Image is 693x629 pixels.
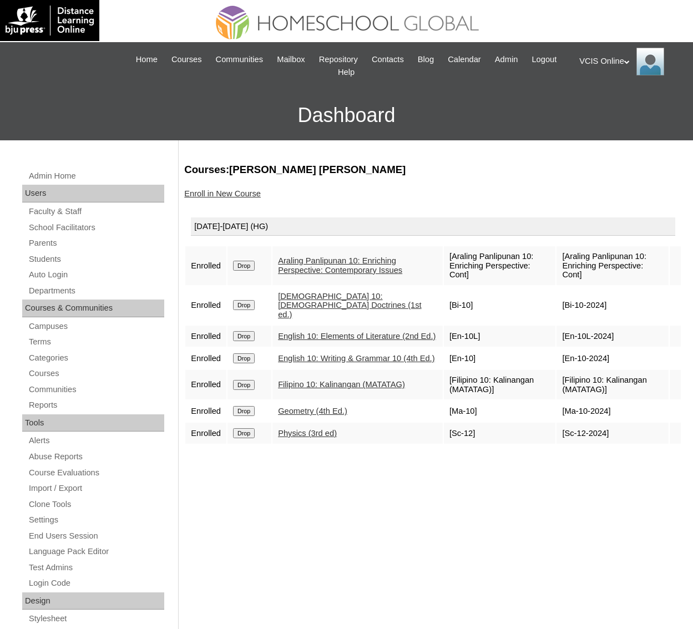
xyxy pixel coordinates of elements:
td: Enrolled [185,326,226,347]
div: Users [22,185,164,202]
a: Reports [28,398,164,412]
td: [En-10-2024] [557,348,669,369]
input: Drop [233,353,255,363]
a: Faculty & Staff [28,205,164,219]
a: Courses [166,53,208,66]
span: Logout [532,53,557,66]
td: [En-10L-2024] [557,326,669,347]
input: Drop [233,428,255,438]
input: Drop [233,380,255,390]
a: Students [28,252,164,266]
a: End Users Session [28,529,164,543]
a: Filipino 10: Kalinangan (MATATAG) [278,380,405,389]
td: [Sc-12-2024] [557,423,669,444]
img: VCIS Online Admin [636,48,664,75]
td: Enrolled [185,400,226,422]
a: Admin Home [28,169,164,183]
span: Home [136,53,158,66]
span: Courses [171,53,202,66]
span: Mailbox [277,53,305,66]
td: Enrolled [185,286,226,325]
input: Drop [233,331,255,341]
a: Language Pack Editor [28,545,164,559]
a: Geometry (4th Ed.) [278,407,347,415]
a: Import / Export [28,481,164,495]
input: Drop [233,300,255,310]
td: [Sc-12] [444,423,556,444]
td: Enrolled [185,348,226,369]
td: [Ma-10] [444,400,556,422]
div: [DATE]-[DATE] (HG) [191,217,675,236]
td: [En-10] [444,348,556,369]
a: Login Code [28,576,164,590]
a: Mailbox [271,53,311,66]
span: Help [338,66,355,79]
a: Repository [313,53,363,66]
a: Logout [526,53,562,66]
span: Blog [418,53,434,66]
td: [Filipino 10: Kalinangan (MATATAG)] [444,370,556,399]
td: [Araling Panlipunan 10: Enriching Perspective: Cont] [557,246,669,285]
a: Abuse Reports [28,450,164,464]
a: Categories [28,351,164,365]
a: Home [130,53,163,66]
a: Departments [28,284,164,298]
input: Drop [233,261,255,271]
a: Alerts [28,434,164,448]
span: Calendar [448,53,480,66]
h3: Dashboard [6,90,687,140]
img: logo-white.png [6,6,94,35]
a: [DEMOGRAPHIC_DATA] 10: [DEMOGRAPHIC_DATA] Doctrines (1st ed.) [278,292,421,319]
div: Courses & Communities [22,300,164,317]
a: English 10: Elements of Literature (2nd Ed.) [278,332,436,341]
td: Enrolled [185,423,226,444]
span: Repository [319,53,358,66]
a: Contacts [366,53,409,66]
a: English 10: Writing & Grammar 10 (4th Ed.) [278,354,434,363]
td: [Bi-10] [444,286,556,325]
a: Test Admins [28,561,164,575]
span: Contacts [372,53,404,66]
td: [Bi-10-2024] [557,286,669,325]
a: Settings [28,513,164,527]
a: Auto Login [28,268,164,282]
div: Design [22,592,164,610]
a: Clone Tools [28,498,164,511]
a: Help [332,66,360,79]
a: Araling Panlipunan 10: Enriching Perspective: Contemporary Issues [278,256,402,275]
td: [Filipino 10: Kalinangan (MATATAG)] [557,370,669,399]
td: [Ma-10-2024] [557,400,669,422]
a: Admin [489,53,524,66]
a: Course Evaluations [28,466,164,480]
input: Drop [233,406,255,416]
a: Campuses [28,319,164,333]
h3: Courses:[PERSON_NAME] [PERSON_NAME] [184,163,682,177]
td: [En-10L] [444,326,556,347]
a: Calendar [442,53,486,66]
a: Blog [412,53,439,66]
a: Physics (3rd ed) [278,429,337,438]
a: Enroll in New Course [184,189,261,198]
div: VCIS Online [579,48,682,75]
td: [Araling Panlipunan 10: Enriching Perspective: Cont] [444,246,556,285]
a: Courses [28,367,164,381]
a: Communities [210,53,269,66]
span: Communities [216,53,264,66]
a: Stylesheet [28,612,164,626]
div: Tools [22,414,164,432]
td: Enrolled [185,370,226,399]
td: Enrolled [185,246,226,285]
a: School Facilitators [28,221,164,235]
a: Parents [28,236,164,250]
a: Communities [28,383,164,397]
span: Admin [495,53,518,66]
a: Terms [28,335,164,349]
